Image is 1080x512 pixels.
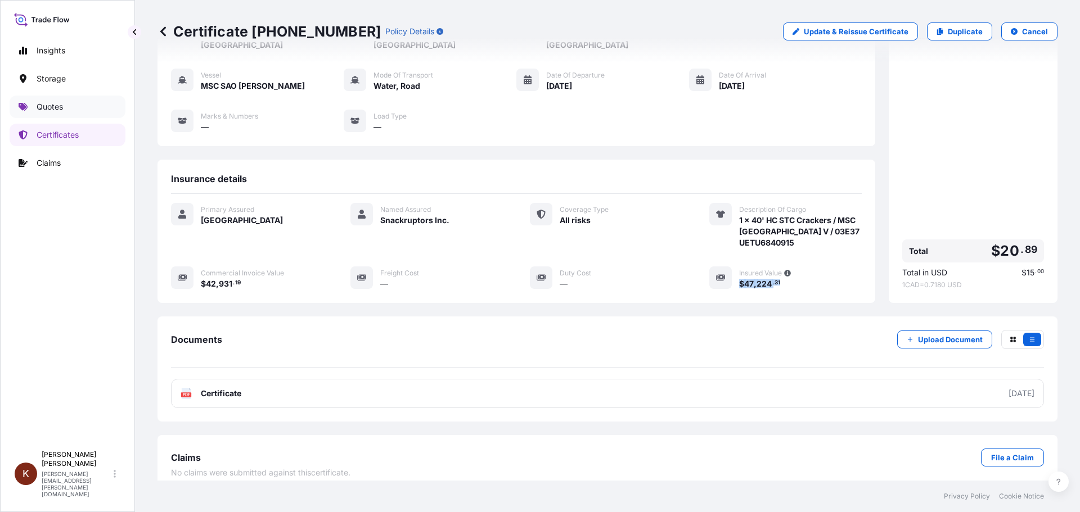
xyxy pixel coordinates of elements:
[897,330,992,348] button: Upload Document
[1035,270,1037,274] span: .
[380,205,431,214] span: Named Assured
[719,80,745,92] span: [DATE]
[380,215,449,226] span: Snackruptors Inc.
[37,45,65,56] p: Insights
[171,173,247,184] span: Insurance details
[560,215,591,226] span: All risks
[373,80,420,92] span: Water, Road
[757,280,772,288] span: 224
[909,246,928,257] span: Total
[1037,270,1044,274] span: 00
[10,67,125,90] a: Storage
[560,269,591,278] span: Duty Cost
[373,71,433,80] span: Mode of Transport
[22,468,29,479] span: K
[380,278,388,289] span: —
[991,244,1000,258] span: $
[927,22,992,40] a: Duplicate
[560,205,609,214] span: Coverage Type
[171,379,1044,408] a: PDFCertificate[DATE]
[201,215,283,226] span: [GEOGRAPHIC_DATA]
[1009,388,1034,399] div: [DATE]
[775,281,780,285] span: 31
[380,269,419,278] span: Freight Cost
[201,205,254,214] span: Primary Assured
[1000,244,1019,258] span: 20
[219,280,232,288] span: 931
[744,280,754,288] span: 47
[171,452,201,463] span: Claims
[385,26,434,37] p: Policy Details
[201,71,221,80] span: Vessel
[183,393,190,397] text: PDF
[10,39,125,62] a: Insights
[783,22,918,40] a: Update & Reissue Certificate
[10,96,125,118] a: Quotes
[1001,22,1057,40] button: Cancel
[235,281,241,285] span: 19
[1022,26,1048,37] p: Cancel
[201,269,284,278] span: Commercial Invoice Value
[902,267,947,278] span: Total in USD
[991,452,1034,463] p: File a Claim
[171,334,222,345] span: Documents
[944,492,990,501] a: Privacy Policy
[206,280,216,288] span: 42
[157,22,381,40] p: Certificate [PHONE_NUMBER]
[981,448,1044,466] a: File a Claim
[37,73,66,84] p: Storage
[1025,246,1037,253] span: 89
[216,280,219,288] span: ,
[1021,269,1027,277] span: $
[42,450,111,468] p: [PERSON_NAME] [PERSON_NAME]
[171,467,350,478] span: No claims were submitted against this certificate .
[201,112,258,121] span: Marks & Numbers
[10,124,125,146] a: Certificates
[902,280,1044,289] span: 1 CAD = 0.7180 USD
[739,269,782,278] span: Insured Value
[201,280,206,288] span: $
[37,101,63,112] p: Quotes
[233,281,235,285] span: .
[201,121,209,133] span: —
[754,280,757,288] span: ,
[10,152,125,174] a: Claims
[1027,269,1034,277] span: 15
[772,281,774,285] span: .
[739,280,744,288] span: $
[201,80,305,92] span: MSC SAO [PERSON_NAME]
[373,112,407,121] span: Load Type
[739,205,806,214] span: Description Of Cargo
[719,71,766,80] span: Date of Arrival
[42,470,111,497] p: [PERSON_NAME][EMAIL_ADDRESS][PERSON_NAME][DOMAIN_NAME]
[918,334,983,345] p: Upload Document
[804,26,908,37] p: Update & Reissue Certificate
[546,71,605,80] span: Date of Departure
[37,129,79,141] p: Certificates
[739,215,862,248] span: 1 x 40' HC STC Crackers / MSC [GEOGRAPHIC_DATA] V / 03E37 UETU6840915
[560,278,568,289] span: —
[999,492,1044,501] a: Cookie Notice
[1020,246,1024,253] span: .
[546,80,572,92] span: [DATE]
[37,157,61,169] p: Claims
[373,121,381,133] span: —
[948,26,983,37] p: Duplicate
[201,388,241,399] span: Certificate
